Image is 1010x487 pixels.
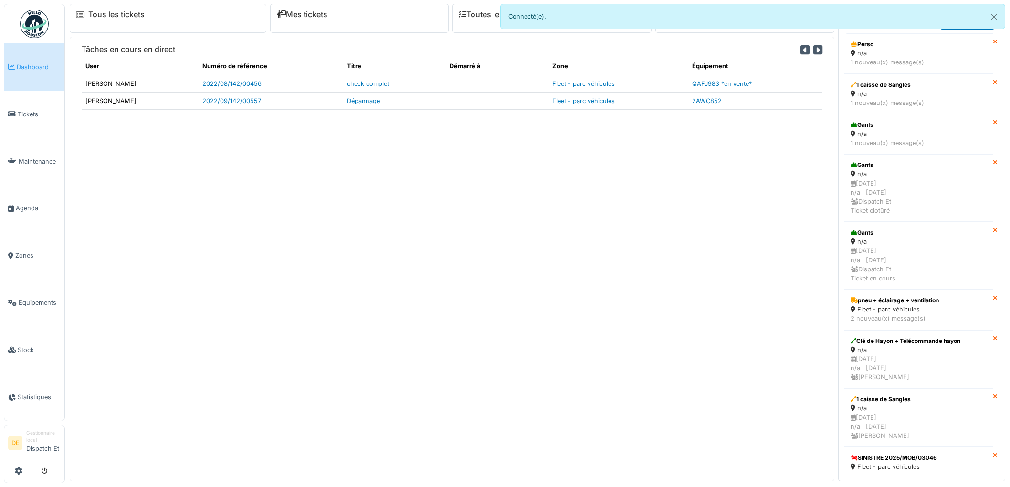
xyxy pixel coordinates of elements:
[4,43,64,91] a: Dashboard
[4,91,64,138] a: Tickets
[4,232,64,280] a: Zones
[500,4,1005,29] div: Connecté(e).
[19,157,61,166] span: Maintenance
[20,10,49,38] img: Badge_color-CXgf-gQk.svg
[983,4,1005,30] button: Close
[851,89,987,98] div: n/a
[199,58,343,75] th: Numéro de référence
[844,222,993,290] a: Gants n/a [DATE]n/a | [DATE] Dispatch EtTicket en cours
[688,58,822,75] th: Équipement
[851,337,987,345] div: Clé de Hayon + Télécommande hayon
[459,10,530,19] a: Toutes les tâches
[343,58,446,75] th: Titre
[552,80,615,87] a: Fleet - parc véhicules
[8,429,61,459] a: DE Gestionnaire localDispatch Et
[851,305,987,314] div: Fleet - parc véhicules
[851,454,987,462] div: SINISTRE 2025/MOB/03046
[844,290,993,330] a: pneu + éclairage + ventilation Fleet - parc véhicules 2 nouveau(x) message(s)
[202,80,262,87] a: 2022/08/142/00456
[844,447,993,487] a: SINISTRE 2025/MOB/03046 Fleet - parc véhicules 1 nouveau(x) message(s)
[851,228,987,237] div: Gants
[82,92,199,109] td: [PERSON_NAME]
[18,345,61,354] span: Stock
[17,62,61,72] span: Dashboard
[851,314,987,323] div: 2 nouveau(x) message(s)
[851,354,987,382] div: [DATE] n/a | [DATE] [PERSON_NAME]
[4,185,64,232] a: Agenda
[692,80,752,87] a: QAFJ983 *en vente*
[4,138,64,185] a: Maintenance
[692,97,722,104] a: 2AWC852
[4,326,64,373] a: Stock
[202,97,261,104] a: 2022/09/142/00557
[548,58,688,75] th: Zone
[851,49,987,58] div: n/a
[552,97,615,104] a: Fleet - parc véhicules
[15,251,61,260] span: Zones
[851,404,987,413] div: n/a
[276,10,327,19] a: Mes tickets
[4,279,64,326] a: Équipements
[844,330,993,389] a: Clé de Hayon + Télécommande hayon n/a [DATE]n/a | [DATE] [PERSON_NAME]
[851,161,987,169] div: Gants
[85,62,99,70] span: translation missing: fr.shared.user
[851,179,987,216] div: [DATE] n/a | [DATE] Dispatch Et Ticket clotûré
[26,429,61,444] div: Gestionnaire local
[851,129,987,138] div: n/a
[844,33,993,73] a: Perso n/a 1 nouveau(x) message(s)
[851,345,987,354] div: n/a
[18,110,61,119] span: Tickets
[851,246,987,283] div: [DATE] n/a | [DATE] Dispatch Et Ticket en cours
[19,298,61,307] span: Équipements
[82,75,199,92] td: [PERSON_NAME]
[851,81,987,89] div: 1 caisse de Sangles
[18,393,61,402] span: Statistiques
[8,436,22,450] li: DE
[446,58,548,75] th: Démarré à
[4,373,64,421] a: Statistiques
[851,237,987,246] div: n/a
[347,97,380,104] a: Dépannage
[844,154,993,222] a: Gants n/a [DATE]n/a | [DATE] Dispatch EtTicket clotûré
[851,296,987,305] div: pneu + éclairage + ventilation
[851,40,987,49] div: Perso
[851,169,987,178] div: n/a
[851,413,987,441] div: [DATE] n/a | [DATE] [PERSON_NAME]
[26,429,61,457] li: Dispatch Et
[851,471,987,480] div: 1 nouveau(x) message(s)
[82,45,175,54] h6: Tâches en cours en direct
[851,138,987,147] div: 1 nouveau(x) message(s)
[851,98,987,107] div: 1 nouveau(x) message(s)
[851,395,987,404] div: 1 caisse de Sangles
[844,114,993,154] a: Gants n/a 1 nouveau(x) message(s)
[851,462,987,471] div: Fleet - parc véhicules
[16,204,61,213] span: Agenda
[88,10,145,19] a: Tous les tickets
[844,388,993,447] a: 1 caisse de Sangles n/a [DATE]n/a | [DATE] [PERSON_NAME]
[851,121,987,129] div: Gants
[844,74,993,114] a: 1 caisse de Sangles n/a 1 nouveau(x) message(s)
[851,58,987,67] div: 1 nouveau(x) message(s)
[347,80,389,87] a: check complet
